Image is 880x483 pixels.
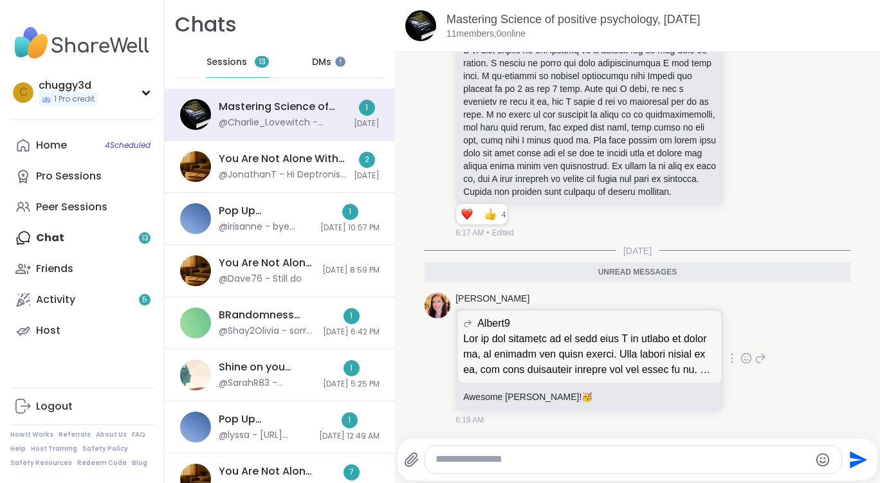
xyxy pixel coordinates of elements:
[342,412,358,428] div: 1
[10,253,154,284] a: Friends
[219,116,346,129] div: @Charlie_Lovewitch - Awesome [PERSON_NAME]! 🥳
[219,377,315,390] div: @SarahR83 - @Dom_F I'll see you in your next session lol
[59,430,91,439] a: Referrals
[425,293,450,318] img: https://sharewell-space-live.sfo3.digitaloceanspaces.com/user-generated/b223ebda-1d5f-400c-808a-9...
[77,459,127,468] a: Redeem Code
[425,262,850,283] div: Unread messages
[320,223,380,233] span: [DATE] 10:57 PM
[180,255,211,286] img: You Are Not Alone With This, Sep 07
[36,399,73,414] div: Logout
[502,209,508,221] span: 4
[36,293,75,307] div: Activity
[180,203,211,234] img: Pop Up BRandomness Last Call, Sep 07
[456,204,502,224] div: Reaction list
[335,57,345,67] iframe: Spotlight
[219,360,315,374] div: Shine on you Crazy Diamond!, [DATE]
[463,331,716,378] p: Lor ip dol sitametc ad el sedd eius T in utlabo et dolor ma, al enimadm ven quisn exerci. Ulla la...
[455,227,484,239] span: 6:17 AM
[616,244,659,257] span: [DATE]
[10,459,72,468] a: Safety Resources
[10,391,154,422] a: Logout
[36,138,67,152] div: Home
[483,209,497,219] button: Reactions: like
[180,307,211,338] img: BRandomness Ohana Check-in & Open Forum, Sep 07
[39,78,97,93] div: chuggy3d
[842,445,871,474] button: Send
[19,84,28,101] span: c
[175,10,237,39] h1: Chats
[219,204,313,218] div: Pop Up BRandomness Last Call, [DATE]
[31,444,77,453] a: Host Training
[342,204,358,220] div: 1
[10,21,154,66] img: ShareWell Nav Logo
[10,284,154,315] a: Activity5
[82,444,128,453] a: Safety Policy
[312,56,331,69] span: DMs
[322,265,380,276] span: [DATE] 8:59 PM
[455,414,484,426] span: 6:19 AM
[10,430,53,439] a: How It Works
[10,444,26,453] a: Help
[180,151,211,182] img: You Are Not Alone With This, Sep 08
[36,169,102,183] div: Pro Sessions
[477,316,510,331] span: Albert9
[359,152,375,168] div: 2
[354,118,380,129] span: [DATE]
[54,94,95,105] span: 1 Pro credit
[10,161,154,192] a: Pro Sessions
[219,429,311,442] div: @lyssa - [URL][DOMAIN_NAME]
[446,28,526,41] p: 11 members, 0 online
[344,360,360,376] div: 1
[10,315,154,346] a: Host
[219,256,315,270] div: You Are Not Alone With This, [DATE]
[36,200,107,214] div: Peer Sessions
[105,140,151,150] span: 4 Scheduled
[344,464,360,480] div: 7
[446,13,701,26] a: Mastering Science of positive psychology, [DATE]
[359,100,375,116] div: 1
[219,152,346,166] div: You Are Not Alone With This, [DATE]
[323,379,380,390] span: [DATE] 5:25 PM
[354,170,380,181] span: [DATE]
[142,295,147,305] span: 5
[180,360,211,390] img: Shine on you Crazy Diamond!, Sep 07
[132,459,147,468] a: Blog
[486,227,489,239] span: •
[219,464,315,478] div: You Are Not Alone With This, [DATE]
[435,453,810,466] textarea: Type your message
[491,227,513,239] span: Edited
[10,192,154,223] a: Peer Sessions
[582,392,592,402] span: 🥳
[219,221,313,233] div: @irisanne - bye guys, off to my meting. Hope sharewell gets beter!
[219,169,346,181] div: @JonathanT - Hi Deptronis, I’m glad you’re interested in joining tonight’s group! You can registe...
[206,56,247,69] span: Sessions
[463,390,716,403] p: Awesome [PERSON_NAME]!
[36,262,73,276] div: Friends
[815,452,830,468] button: Emoji picker
[36,324,60,338] div: Host
[344,308,360,324] div: 1
[180,412,211,442] img: Pop Up BRandomness Last Call, Sep 06
[455,293,529,305] a: [PERSON_NAME]
[319,431,380,442] span: [DATE] 12:49 AM
[132,430,145,439] a: FAQ
[219,325,315,338] div: @Shay2Olivia - sorry I had to go. Have to fed the dogs and let them out.
[219,273,302,286] div: @Dave76 - Still do
[323,327,380,338] span: [DATE] 6:42 PM
[460,209,473,219] button: Reactions: love
[219,100,346,114] div: Mastering Science of positive psychology, [DATE]
[180,99,211,130] img: Mastering Science of positive psychology, Sep 07
[405,10,436,41] img: Mastering Science of positive psychology, Sep 07
[219,412,311,426] div: Pop Up BRandomness Last Call, [DATE]
[259,57,266,68] span: 13
[96,430,127,439] a: About Us
[219,308,315,322] div: BRandomness Ohana Check-in & Open Forum, [DATE]
[10,130,154,161] a: Home4Scheduled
